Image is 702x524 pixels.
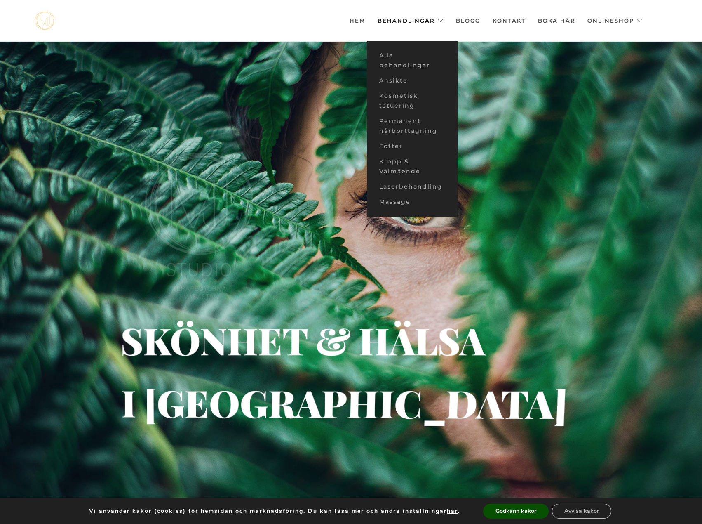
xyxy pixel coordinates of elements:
[35,12,54,30] img: mjstudio
[367,113,458,139] a: Permanent hårborttagning
[89,507,460,515] p: Vi använder kakor (cookies) för hemsidan och marknadsföring. Du kan läsa mer och ändra inställnin...
[483,504,549,519] button: Godkänn kakor
[367,88,458,113] a: Kosmetisk tatuering
[120,335,415,345] div: Skönhet & hälsa
[121,398,258,410] div: i [GEOGRAPHIC_DATA]
[367,154,458,179] a: Kropp & Välmående
[35,12,54,30] a: mjstudio mjstudio mjstudio
[367,194,458,210] a: Massage
[367,48,458,73] a: Alla behandlingar
[552,504,611,519] button: Avvisa kakor
[367,139,458,154] a: Fötter
[367,73,458,88] a: Ansikte
[447,507,458,515] button: här
[367,179,458,194] a: Laserbehandling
